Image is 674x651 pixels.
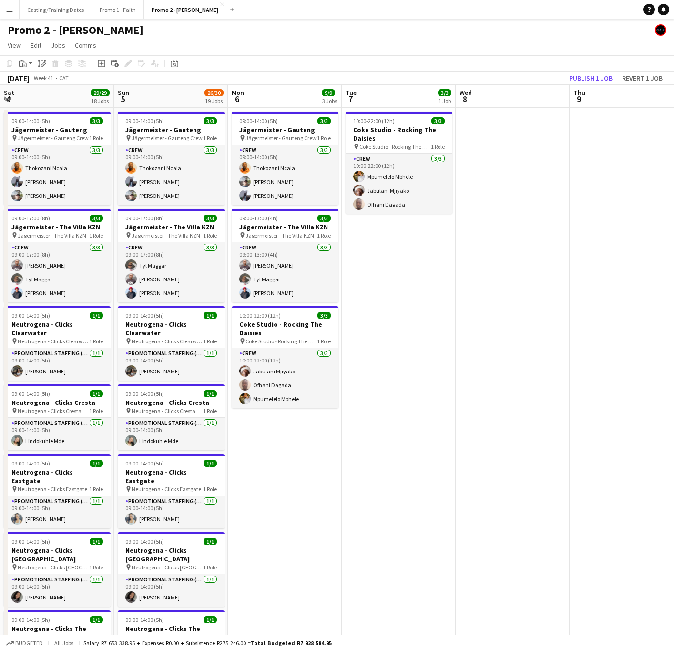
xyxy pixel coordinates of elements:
h3: Jägermeister - The Villa KZN [232,223,338,231]
span: Jägermeister - Gauteng Crew [245,134,317,142]
span: 3/3 [204,215,217,222]
span: 1/1 [204,460,217,467]
span: 09:00-14:00 (5h) [11,312,50,319]
h3: Jägermeister - Gauteng [118,125,225,134]
span: 1/1 [90,460,103,467]
span: Neutrogena - Clicks Clearwater [18,338,89,345]
div: 3 Jobs [322,97,337,104]
h3: Neutrogena - Clicks Cresta [118,398,225,407]
span: Coke Studio - Rocking The Daisies [245,338,317,345]
app-card-role: Promotional Staffing (Brand Ambassadors)1/109:00-14:00 (5h)[PERSON_NAME] [4,348,111,381]
h3: Neutrogena - Clicks Eastgate [4,468,111,485]
h3: Neutrogena - Clicks Cresta [4,398,111,407]
app-card-role: Promotional Staffing (Brand Ambassadors)1/109:00-14:00 (5h)Lindokuhle Mde [4,418,111,450]
button: Promo 2 - [PERSON_NAME] [144,0,226,19]
h3: Neutrogena - Clicks Clearwater [4,320,111,337]
span: 26/30 [204,89,224,96]
span: 1/1 [204,390,217,397]
span: 3/3 [90,215,103,222]
h3: Jägermeister - Gauteng [4,125,111,134]
span: 3/3 [317,215,331,222]
h3: Neutrogena - Clicks Eastgate [118,468,225,485]
span: Jägermeister - The Villa KZN [132,232,200,239]
div: 09:00-13:00 (4h)3/3Jägermeister - The Villa KZN Jägermeister - The Villa KZN1 RoleCrew3/309:00-13... [232,209,338,302]
span: 1 Role [89,564,103,571]
app-job-card: 09:00-14:00 (5h)3/3Jägermeister - Gauteng Jägermeister - Gauteng Crew1 RoleCrew3/309:00-14:00 (5h... [118,112,225,205]
app-job-card: 09:00-14:00 (5h)1/1Neutrogena - Clicks Clearwater Neutrogena - Clicks Clearwater1 RolePromotional... [118,306,225,381]
div: 1 Job [439,97,451,104]
span: 09:00-14:00 (5h) [125,538,164,545]
span: 1 Role [89,407,103,414]
app-card-role: Promotional Staffing (Brand Ambassadors)1/109:00-14:00 (5h)[PERSON_NAME] [4,574,111,607]
span: 1 Role [431,143,445,150]
app-job-card: 09:00-14:00 (5h)1/1Neutrogena - Clicks Cresta Neutrogena - Clicks Cresta1 RolePromotional Staffin... [4,384,111,450]
div: 09:00-14:00 (5h)3/3Jägermeister - Gauteng Jägermeister - Gauteng Crew1 RoleCrew3/309:00-14:00 (5h... [232,112,338,205]
span: 1 Role [203,486,217,493]
span: Jägermeister - Gauteng Crew [132,134,203,142]
span: Budgeted [15,640,43,647]
h3: Neutrogena - Clicks The [PERSON_NAME] [4,624,111,641]
span: 09:00-14:00 (5h) [125,460,164,467]
span: Neutrogena - Clicks Eastgate [132,486,201,493]
app-card-role: Crew3/309:00-17:00 (8h)Tyl Maggar[PERSON_NAME][PERSON_NAME] [118,242,225,302]
div: 18 Jobs [91,97,109,104]
span: Neutrogena - Clicks Eastgate [18,486,87,493]
app-card-role: Crew3/310:00-22:00 (12h)Jabulani MjiyakoOfhani DagadaMpumelelo Mbhele [232,348,338,408]
div: 09:00-14:00 (5h)1/1Neutrogena - Clicks Eastgate Neutrogena - Clicks Eastgate1 RolePromotional Sta... [118,454,225,528]
span: 1 Role [203,338,217,345]
span: Thu [573,88,585,97]
span: 9 [572,93,585,104]
span: Jägermeister - Gauteng Crew [18,134,89,142]
h1: Promo 2 - [PERSON_NAME] [8,23,143,37]
span: 3/3 [317,117,331,124]
app-job-card: 09:00-14:00 (5h)1/1Neutrogena - Clicks Cresta Neutrogena - Clicks Cresta1 RolePromotional Staffin... [118,384,225,450]
span: 09:00-14:00 (5h) [125,390,164,397]
span: 09:00-14:00 (5h) [239,117,278,124]
span: 10:00-22:00 (12h) [353,117,395,124]
span: 1 Role [317,134,331,142]
button: Publish 1 job [565,72,616,84]
span: 09:00-17:00 (8h) [125,215,164,222]
span: 09:00-14:00 (5h) [11,616,50,623]
app-job-card: 09:00-14:00 (5h)3/3Jägermeister - Gauteng Jägermeister - Gauteng Crew1 RoleCrew3/309:00-14:00 (5h... [4,112,111,205]
app-card-role: Crew3/309:00-17:00 (8h)[PERSON_NAME]Tyl Maggar[PERSON_NAME] [4,242,111,302]
app-card-role: Promotional Staffing (Brand Ambassadors)1/109:00-14:00 (5h)Lindokuhle Mde [118,418,225,450]
span: Mon [232,88,244,97]
div: 09:00-14:00 (5h)1/1Neutrogena - Clicks [GEOGRAPHIC_DATA] Neutrogena - Clicks [GEOGRAPHIC_DATA]1 R... [4,532,111,607]
app-card-role: Crew3/309:00-14:00 (5h)Thokozani Ncala[PERSON_NAME][PERSON_NAME] [232,145,338,205]
app-job-card: 09:00-17:00 (8h)3/3Jägermeister - The Villa KZN Jägermeister - The Villa KZN1 RoleCrew3/309:00-17... [4,209,111,302]
span: 09:00-14:00 (5h) [125,312,164,319]
span: Coke Studio - Rocking The Daisies [359,143,431,150]
app-card-role: Promotional Staffing (Brand Ambassadors)1/109:00-14:00 (5h)[PERSON_NAME] [118,574,225,607]
span: Neutrogena - Clicks [GEOGRAPHIC_DATA] [18,564,89,571]
span: 29/29 [91,89,110,96]
span: 6 [230,93,244,104]
span: 09:00-17:00 (8h) [11,215,50,222]
span: 09:00-14:00 (5h) [11,390,50,397]
span: Tue [346,88,357,97]
span: 10:00-22:00 (12h) [239,312,281,319]
span: 1 Role [203,232,217,239]
span: 1/1 [90,312,103,319]
a: Comms [71,39,100,52]
span: 1/1 [204,538,217,545]
div: Salary R7 653 338.95 + Expenses R0.00 + Subsistence R275 246.00 = [83,640,332,647]
span: 09:00-14:00 (5h) [11,460,50,467]
h3: Jägermeister - The Villa KZN [118,223,225,231]
span: All jobs [52,640,75,647]
h3: Jägermeister - The Villa KZN [4,223,111,231]
h3: Coke Studio - Rocking The Daisies [232,320,338,337]
span: 1 Role [203,407,217,414]
app-job-card: 09:00-14:00 (5h)1/1Neutrogena - Clicks Eastgate Neutrogena - Clicks Eastgate1 RolePromotional Sta... [4,454,111,528]
app-job-card: 09:00-17:00 (8h)3/3Jägermeister - The Villa KZN Jägermeister - The Villa KZN1 RoleCrew3/309:00-17... [118,209,225,302]
span: 1 Role [203,564,217,571]
app-job-card: 09:00-14:00 (5h)1/1Neutrogena - Clicks [GEOGRAPHIC_DATA] Neutrogena - Clicks [GEOGRAPHIC_DATA]1 R... [118,532,225,607]
button: Revert 1 job [618,72,666,84]
span: 3/3 [90,117,103,124]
